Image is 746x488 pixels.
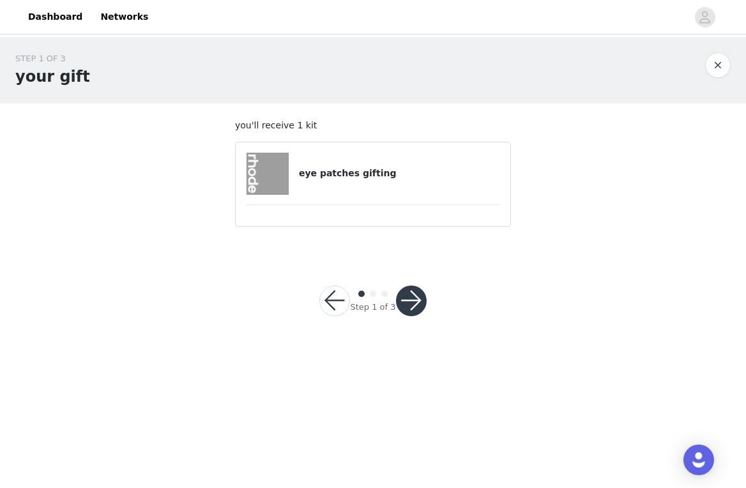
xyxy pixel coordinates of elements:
[15,65,90,88] h1: your gift
[683,445,714,475] div: Open Intercom Messenger
[350,301,395,314] div: Step 1 of 3
[93,3,156,31] a: Networks
[15,52,90,65] div: STEP 1 OF 3
[235,119,511,132] p: you'll receive 1 kit
[247,153,289,195] img: eye patches gifting
[699,7,711,27] div: avatar
[20,3,90,31] a: Dashboard
[299,167,500,180] h4: eye patches gifting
